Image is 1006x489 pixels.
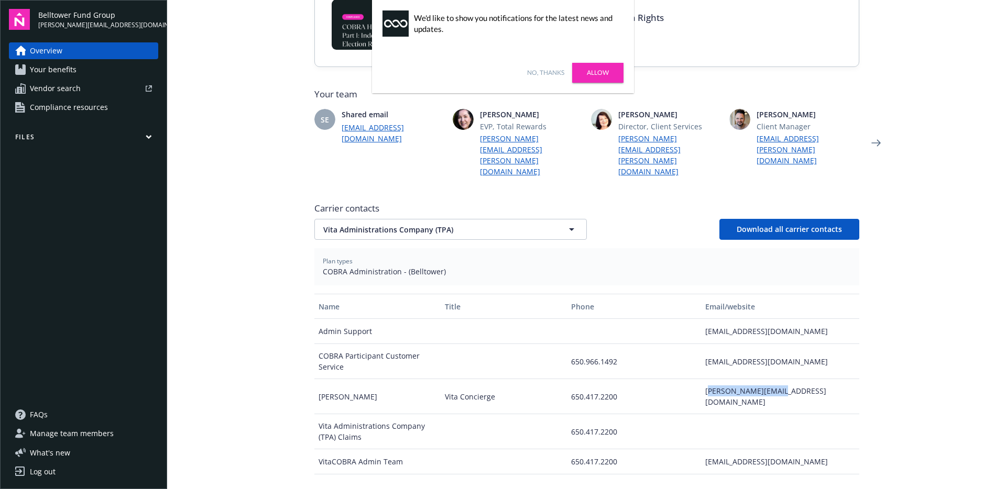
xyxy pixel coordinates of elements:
span: Vita Administrations Company (TPA) [323,224,541,235]
span: Director, Client Services [618,121,721,132]
div: [EMAIL_ADDRESS][DOMAIN_NAME] [701,344,859,379]
span: Shared email [342,109,444,120]
button: Vita Administrations Company (TPA) [314,219,587,240]
span: [PERSON_NAME][EMAIL_ADDRESS][DOMAIN_NAME] [38,20,158,30]
div: Admin Support [314,319,441,344]
a: FAQs [9,406,158,423]
div: 650.417.2200 [567,379,701,414]
div: Log out [30,463,56,480]
span: [PERSON_NAME] [480,109,583,120]
button: Download all carrier contacts [719,219,859,240]
img: photo [591,109,612,130]
button: Files [9,132,158,146]
a: Allow [572,63,624,83]
span: Your benefits [30,61,76,78]
img: photo [729,109,750,130]
div: [EMAIL_ADDRESS][DOMAIN_NAME] [701,449,859,474]
span: FAQs [30,406,48,423]
span: Carrier contacts [314,202,859,215]
span: [PERSON_NAME] [757,109,859,120]
span: EVP, Total Rewards [480,121,583,132]
a: Overview [9,42,158,59]
div: Title [445,301,563,312]
div: Email/website [705,301,855,312]
button: Phone [567,294,701,319]
a: Compliance resources [9,99,158,116]
div: Name [319,301,436,312]
span: Manage team members [30,425,114,442]
div: 650.417.2200 [567,449,701,474]
span: Overview [30,42,62,59]
div: VitaCOBRA Admin Team [314,449,441,474]
span: [PERSON_NAME] [618,109,721,120]
div: 650.417.2200 [567,414,701,449]
a: [EMAIL_ADDRESS][PERSON_NAME][DOMAIN_NAME] [757,133,859,166]
button: Title [441,294,567,319]
a: Next [868,135,884,151]
div: 650.966.1492 [567,344,701,379]
span: Client Manager [757,121,859,132]
span: COBRA Administration - (Belltower) [323,266,851,277]
button: Name [314,294,441,319]
span: What ' s new [30,447,70,458]
div: Vita Concierge [441,379,567,414]
span: Vendor search [30,80,81,97]
a: No, thanks [527,68,564,77]
img: navigator-logo.svg [9,9,30,30]
a: [EMAIL_ADDRESS][DOMAIN_NAME] [342,122,444,144]
span: Compliance resources [30,99,108,116]
button: Belltower Fund Group[PERSON_NAME][EMAIL_ADDRESS][DOMAIN_NAME] [38,9,158,30]
a: [PERSON_NAME][EMAIL_ADDRESS][PERSON_NAME][DOMAIN_NAME] [618,133,721,177]
div: [PERSON_NAME] [314,379,441,414]
div: Phone [571,301,697,312]
div: [EMAIL_ADDRESS][DOMAIN_NAME] [701,319,859,344]
span: Your team [314,88,859,101]
span: Download all carrier contacts [737,224,842,234]
img: photo [453,109,474,130]
a: Vendor search [9,80,158,97]
a: [PERSON_NAME][EMAIL_ADDRESS][PERSON_NAME][DOMAIN_NAME] [480,133,583,177]
button: Email/website [701,294,859,319]
div: [PERSON_NAME][EMAIL_ADDRESS][DOMAIN_NAME] [701,379,859,414]
a: Manage team members [9,425,158,442]
div: COBRA Participant Customer Service [314,344,441,379]
div: We'd like to show you notifications for the latest news and updates. [414,13,618,35]
button: What's new [9,447,87,458]
span: Plan types [323,257,851,266]
span: Belltower Fund Group [38,9,158,20]
div: Vita Administrations Company (TPA) Claims [314,414,441,449]
span: SE [321,114,329,125]
a: Your benefits [9,61,158,78]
